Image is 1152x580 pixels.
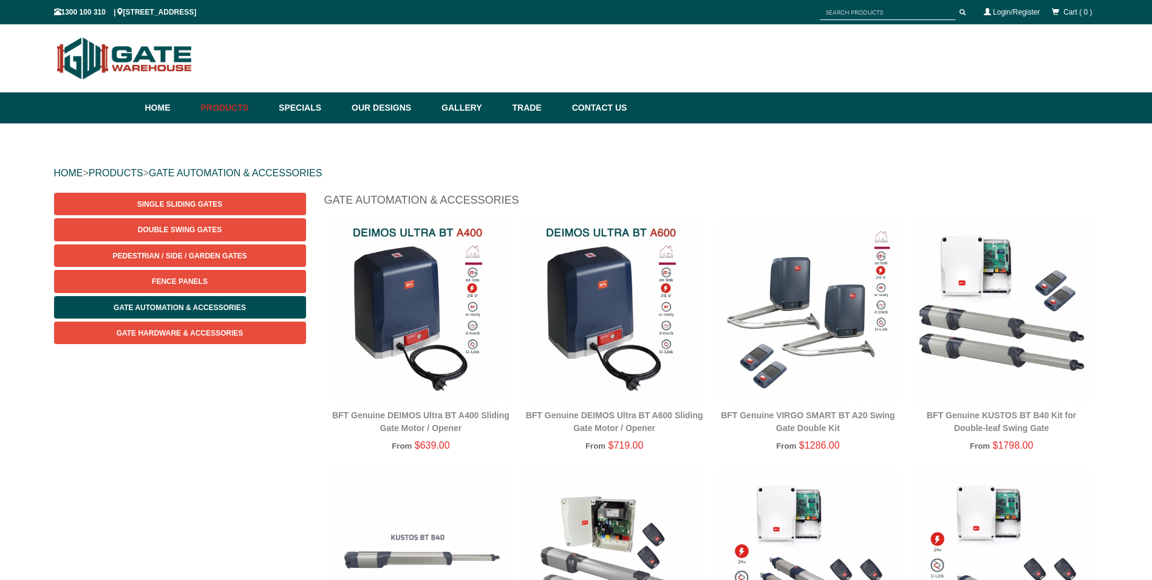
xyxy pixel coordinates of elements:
[911,220,1092,402] img: BFT Genuine KUSTOS BT B40 Kit for Double-leaf Swing Gate - Gate Warehouse
[54,193,306,215] a: Single Sliding Gates
[273,92,346,123] a: Specials
[721,410,895,433] a: BFT Genuine VIRGO SMART BT A20 Swing Gate Double Kit
[138,226,222,234] span: Double Swing Gates
[54,154,1099,193] div: > >
[435,92,506,123] a: Gallery
[112,252,247,260] span: Pedestrian / Side / Garden Gates
[54,168,83,178] a: HOME
[145,92,195,123] a: Home
[332,410,510,433] a: BFT Genuine DEIMOS Ultra BT A400 Sliding Gate Motor / Opener
[415,440,450,451] span: $639.00
[506,92,565,123] a: Trade
[970,441,990,451] span: From
[585,441,605,451] span: From
[114,303,246,312] span: Gate Automation & Accessories
[54,244,306,267] a: Pedestrian / Side / Garden Gates
[993,8,1040,16] a: Login/Register
[776,441,796,451] span: From
[799,440,840,451] span: $1286.00
[54,270,306,292] a: Fence Panels
[717,220,899,402] img: BFT Genuine VIRGO SMART BT A20 Swing Gate Double Kit - Gate Warehouse
[54,8,197,16] span: 1300 100 310 | [STREET_ADDRESS]
[89,168,143,178] a: PRODUCTS
[1063,8,1092,16] span: Cart ( 0 )
[526,410,703,433] a: BFT Genuine DEIMOS Ultra BT A600 Sliding Gate Motor / Opener
[927,410,1076,433] a: BFT Genuine KUSTOS BT B40 Kit for Double-leaf Swing Gate
[54,218,306,241] a: Double Swing Gates
[566,92,627,123] a: Contact Us
[523,220,705,402] img: BFT Genuine DEIMOS Ultra BT A600 Sliding Gate Motor / Opener - Gate Warehouse
[149,168,322,178] a: GATE AUTOMATION & ACCESSORIES
[54,30,196,86] img: Gate Warehouse
[392,441,412,451] span: From
[152,277,208,286] span: Fence Panels
[346,92,435,123] a: Our Designs
[54,296,306,319] a: Gate Automation & Accessories
[993,440,1034,451] span: $1798.00
[137,200,222,209] span: Single Sliding Gates
[195,92,273,123] a: Products
[117,329,244,337] span: Gate Hardware & Accessories
[54,322,306,344] a: Gate Hardware & Accessories
[324,193,1099,214] h1: Gate Automation & Accessories
[330,220,512,402] img: BFT Genuine DEIMOS Ultra BT A400 Sliding Gate Motor / Opener - Gate Warehouse
[608,440,644,451] span: $719.00
[820,5,955,20] input: SEARCH PRODUCTS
